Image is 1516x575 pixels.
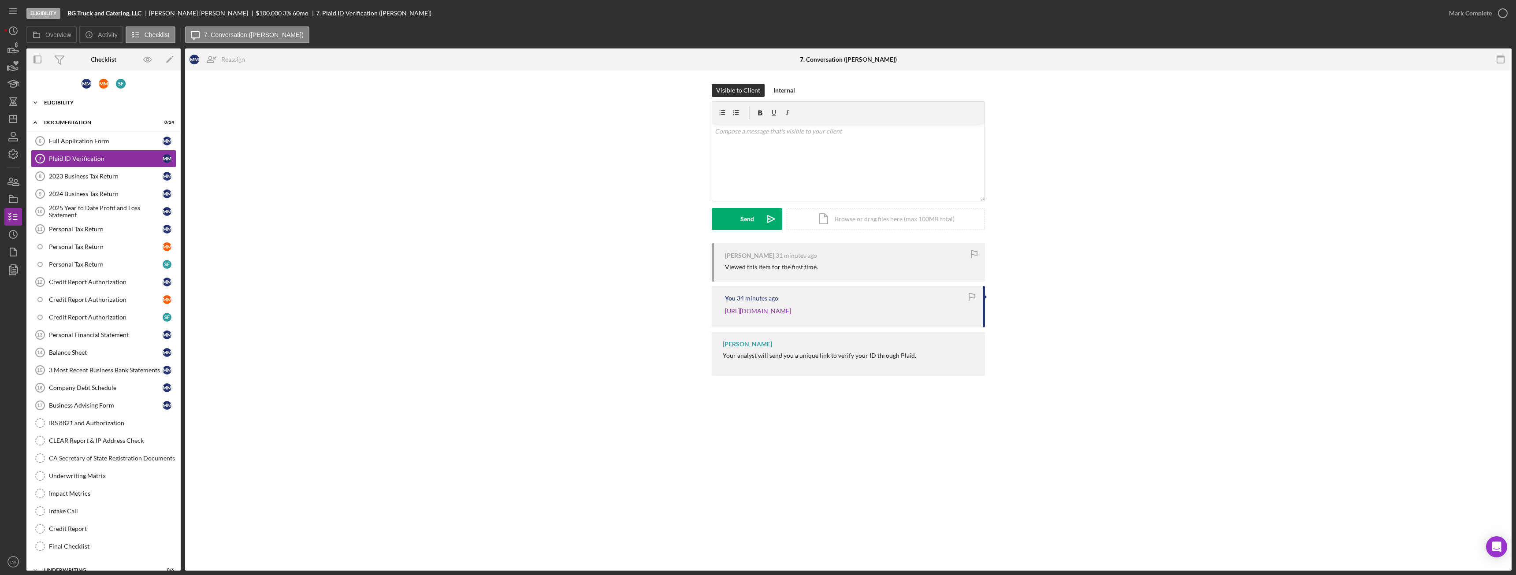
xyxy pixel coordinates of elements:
div: Full Application Form [49,137,163,145]
div: Final Checklist [49,543,176,550]
b: BG Truck and Catering, LLC [67,10,141,17]
div: Your analyst will send you a unique link to verify your ID through Plaid. [723,352,916,359]
time: 2025-09-27 00:11 [737,295,778,302]
div: 3 Most Recent Business Bank Statements [49,367,163,374]
tspan: 16 [37,385,42,390]
a: Impact Metrics [31,485,176,502]
a: 16Company Debt ScheduleMM [31,379,176,397]
label: Overview [45,31,71,38]
div: [PERSON_NAME] [723,341,772,348]
div: Mark Complete [1449,4,1492,22]
button: Mark Complete [1440,4,1512,22]
span: $100,000 [256,9,282,17]
a: 153 Most Recent Business Bank StatementsMM [31,361,176,379]
div: Internal [773,84,795,97]
div: M M [163,383,171,392]
a: Underwriting Matrix [31,467,176,485]
div: Visible to Client [716,84,760,97]
div: Business Advising Form [49,402,163,409]
tspan: 7 [39,156,41,161]
div: You [725,295,736,302]
div: M M [163,366,171,375]
div: Balance Sheet [49,349,163,356]
button: Internal [769,84,799,97]
div: Eligibility [44,100,170,105]
div: M M [163,137,171,145]
a: CLEAR Report & IP Address Check [31,432,176,449]
a: Credit Report AuthorizationMM [31,291,176,308]
div: Underwriting Matrix [49,472,176,479]
div: S F [163,260,171,269]
div: 0 / 24 [158,120,174,125]
time: 2025-09-27 00:15 [776,252,817,259]
a: 82023 Business Tax ReturnMM [31,167,176,185]
div: M M [163,242,171,251]
a: 6Full Application FormMM [31,132,176,150]
div: Personal Tax Return [49,243,163,250]
div: Personal Tax Return [49,226,163,233]
div: M M [163,207,171,216]
div: IRS 8821 and Authorization [49,419,176,427]
label: 7. Conversation ([PERSON_NAME]) [204,31,304,38]
tspan: 13 [37,332,42,338]
a: 11Personal Tax ReturnMM [31,220,176,238]
a: Personal Tax ReturnMM [31,238,176,256]
div: Reassign [221,51,245,68]
div: 2023 Business Tax Return [49,173,163,180]
div: M M [189,55,199,64]
button: Visible to Client [712,84,765,97]
div: 60 mo [293,10,308,17]
div: M M [82,79,91,89]
div: M M [163,330,171,339]
div: M M [163,154,171,163]
tspan: 8 [39,174,41,179]
a: 7Plaid ID VerificationMM [31,150,176,167]
div: M M [163,189,171,198]
div: [PERSON_NAME] [725,252,774,259]
tspan: 14 [37,350,43,355]
div: Eligibility [26,8,60,19]
div: Underwriting [44,568,152,573]
tspan: 15 [37,367,42,373]
a: 13Personal Financial StatementMM [31,326,176,344]
a: 92024 Business Tax ReturnMM [31,185,176,203]
tspan: 6 [39,138,41,144]
tspan: 11 [37,226,42,232]
div: CA Secretary of State Registration Documents [49,455,176,462]
div: 2024 Business Tax Return [49,190,163,197]
button: MMReassign [185,51,254,68]
a: CA Secretary of State Registration Documents [31,449,176,467]
div: Send [740,208,754,230]
div: S F [163,313,171,322]
div: M M [163,348,171,357]
div: 7. Plaid ID Verification ([PERSON_NAME]) [316,10,431,17]
a: 102025 Year to Date Profit and Loss StatementMM [31,203,176,220]
div: S F [116,79,126,89]
button: Send [712,208,782,230]
div: 2025 Year to Date Profit and Loss Statement [49,204,163,219]
div: M M [163,225,171,234]
div: M M [163,401,171,410]
a: IRS 8821 and Authorization [31,414,176,432]
div: 0 / 6 [158,568,174,573]
button: Activity [79,26,123,43]
div: M M [163,172,171,181]
div: Checklist [91,56,116,63]
a: Credit Report AuthorizationSF [31,308,176,326]
label: Checklist [145,31,170,38]
button: Overview [26,26,77,43]
div: Open Intercom Messenger [1486,536,1507,557]
a: 12Credit Report AuthorizationMM [31,273,176,291]
tspan: 10 [37,209,42,214]
a: Credit Report [31,520,176,538]
a: Intake Call [31,502,176,520]
div: Plaid ID Verification [49,155,163,162]
tspan: 12 [37,279,42,285]
div: M M [163,295,171,304]
a: 17Business Advising FormMM [31,397,176,414]
a: 14Balance SheetMM [31,344,176,361]
label: Activity [98,31,117,38]
text: LW [10,560,17,564]
tspan: 17 [37,403,42,408]
div: Intake Call [49,508,176,515]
